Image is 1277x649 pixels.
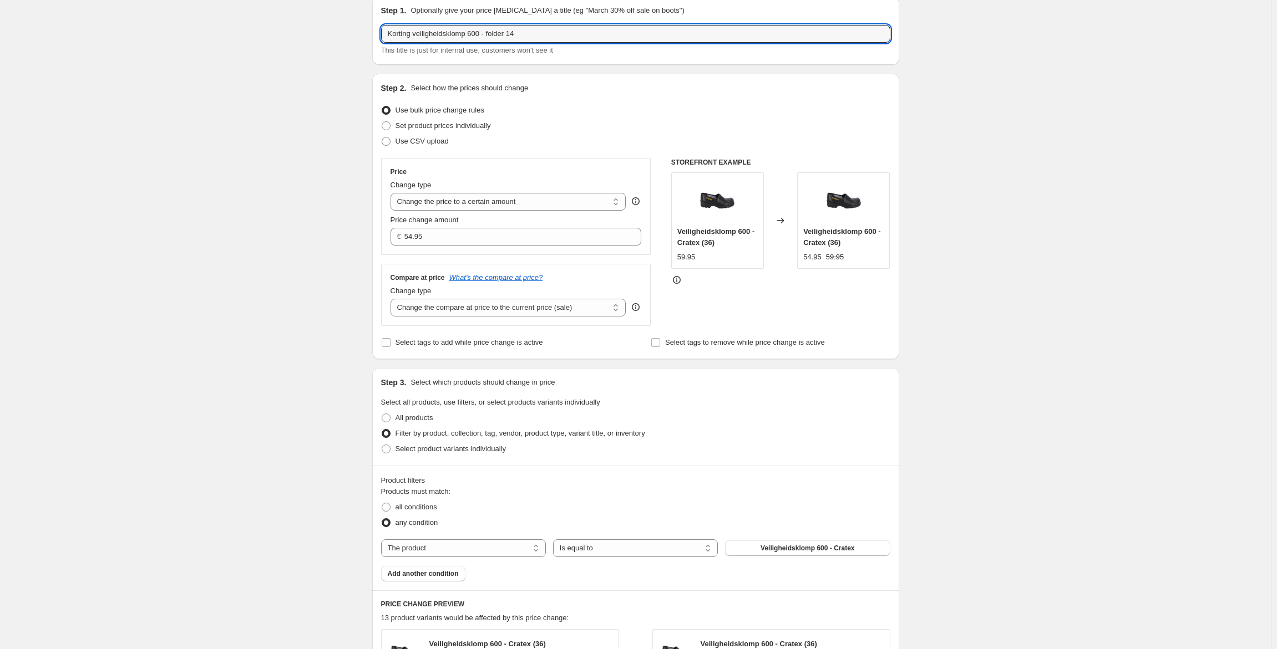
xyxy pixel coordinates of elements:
span: Select all products, use filters, or select products variants individually [381,398,600,406]
span: any condition [396,518,438,527]
h2: Step 2. [381,83,407,94]
span: Products must match: [381,487,451,495]
span: Veiligheidsklomp 600 - Cratex (36) [803,227,880,247]
div: 59.95 [677,252,696,263]
h3: Price [391,167,407,176]
h6: PRICE CHANGE PREVIEW [381,600,890,609]
span: Veiligheidsklomp 600 - Cratex [761,544,854,553]
span: Filter by product, collection, tag, vendor, product type, variant title, or inventory [396,429,645,437]
button: Veiligheidsklomp 600 - Cratex [725,540,890,556]
span: Add another condition [388,569,459,578]
span: Change type [391,287,432,295]
span: Select tags to remove while price change is active [665,338,825,346]
h2: Step 3. [381,377,407,388]
button: What's the compare at price? [449,273,543,282]
div: Product filters [381,475,890,486]
span: Select product variants individually [396,444,506,453]
p: Select how the prices should change [411,83,528,94]
h6: STOREFRONT EXAMPLE [671,158,890,167]
span: Use bulk price change rules [396,106,484,114]
div: help [630,196,641,207]
span: Price change amount [391,216,459,224]
span: All products [396,413,433,422]
p: Select which products should change in price [411,377,555,388]
span: € [397,232,401,241]
span: Select tags to add while price change is active [396,338,543,346]
span: Set product prices individually [396,121,491,130]
span: This title is just for internal use, customers won't see it [381,46,553,54]
strike: 59.95 [826,252,844,263]
span: 13 product variants would be affected by this price change: [381,614,569,622]
span: all conditions [396,503,437,511]
p: Optionally give your price [MEDICAL_DATA] a title (eg "March 30% off sale on boots") [411,5,684,16]
input: 30% off holiday sale [381,25,890,43]
span: Veiligheidsklomp 600 - Cratex (36) [429,640,546,648]
div: 54.95 [803,252,822,263]
span: Change type [391,181,432,189]
img: veiligheidsklomp6001_80x.jpg [822,178,866,223]
button: Add another condition [381,566,465,581]
span: Veiligheidsklomp 600 - Cratex (36) [701,640,817,648]
h2: Step 1. [381,5,407,16]
h3: Compare at price [391,273,445,282]
img: veiligheidsklomp6001_80x.jpg [695,178,739,223]
div: help [630,301,641,313]
span: Veiligheidsklomp 600 - Cratex (36) [677,227,754,247]
input: 80.00 [404,228,625,246]
span: Use CSV upload [396,137,449,145]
